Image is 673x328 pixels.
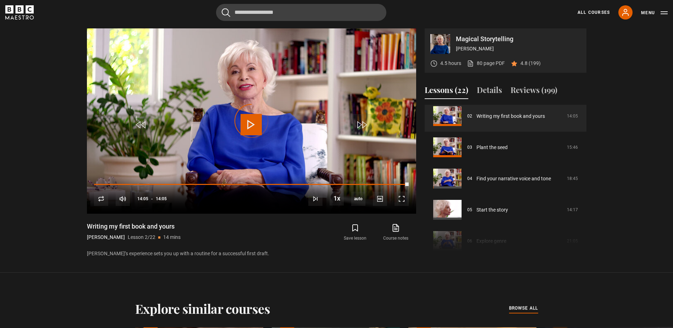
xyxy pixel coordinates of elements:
button: Reviews (199) [511,84,557,99]
div: Progress Bar [94,184,408,185]
a: 80 page PDF [467,60,505,67]
button: Replay [94,192,108,206]
a: All Courses [578,9,610,16]
span: 14:05 [137,192,148,205]
a: Course notes [375,222,416,243]
button: Lessons (22) [425,84,468,99]
span: auto [351,192,365,206]
svg: BBC Maestro [5,5,34,20]
a: browse all [509,305,538,312]
a: Find your narrative voice and tone [476,175,551,182]
button: Toggle navigation [641,9,668,16]
p: Magical Storytelling [456,36,581,42]
p: [PERSON_NAME]’s experience sets you up with a routine for a successful first draft. [87,250,416,257]
button: Mute [116,192,130,206]
span: - [151,196,153,201]
p: Lesson 2/22 [128,234,155,241]
video-js: Video Player [87,28,416,214]
div: Current quality: 720p [351,192,365,206]
p: 14 mins [163,234,181,241]
a: Plant the seed [476,144,508,151]
p: [PERSON_NAME] [87,234,125,241]
button: Save lesson [335,222,375,243]
button: Submit the search query [222,8,230,17]
span: browse all [509,305,538,312]
button: Next Lesson [308,192,322,206]
h2: Explore similar courses [135,301,270,316]
span: 14:05 [156,192,167,205]
a: Writing my first book and yours [476,113,545,120]
p: [PERSON_NAME] [456,45,581,53]
p: 4.5 hours [440,60,461,67]
p: 4.8 (199) [520,60,541,67]
input: Search [216,4,386,21]
button: Playback Rate [330,191,344,206]
button: Captions [373,192,387,206]
button: Details [477,84,502,99]
button: Fullscreen [395,192,409,206]
h1: Writing my first book and yours [87,222,181,231]
a: Start the story [476,206,508,214]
